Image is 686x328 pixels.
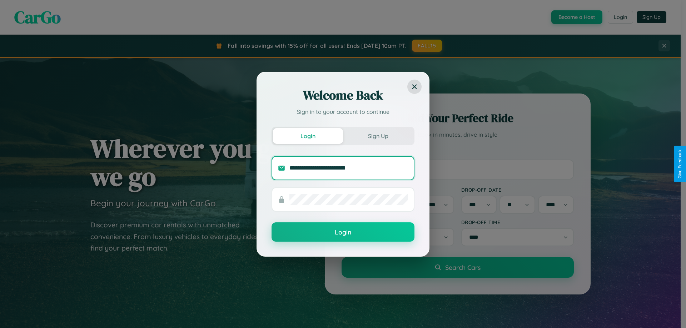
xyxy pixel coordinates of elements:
[272,107,414,116] p: Sign in to your account to continue
[272,87,414,104] h2: Welcome Back
[677,150,682,178] div: Give Feedback
[343,128,413,144] button: Sign Up
[272,222,414,242] button: Login
[273,128,343,144] button: Login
